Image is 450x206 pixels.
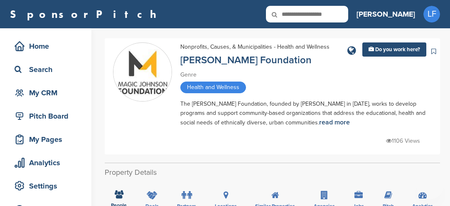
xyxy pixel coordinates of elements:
h2: Property Details [105,167,440,178]
a: [PERSON_NAME] Foundation [180,54,312,66]
div: Pitch Board [12,109,83,124]
span: Do you work here? [375,46,420,53]
div: My CRM [12,85,83,100]
a: Pitch Board [8,107,83,126]
a: Search [8,60,83,79]
p: 1106 Views [386,136,420,146]
iframe: Button to launch messaging window [417,173,443,199]
div: Home [12,39,83,54]
div: Analytics [12,155,83,170]
a: SponsorPitch [10,9,162,20]
img: Sponsorpitch & Magic Johnson Foundation [113,43,172,102]
span: LF [423,6,440,22]
div: Search [12,62,83,77]
a: Analytics [8,153,83,172]
a: [PERSON_NAME] [357,5,415,23]
a: read more [319,118,350,127]
div: My Pages [12,132,83,147]
a: Home [8,37,83,56]
a: Do you work here? [362,42,426,57]
a: My Pages [8,130,83,149]
a: Settings [8,176,83,196]
h3: [PERSON_NAME] [357,8,415,20]
div: Nonprofits, Causes, & Municipalities - Health and Wellness [180,42,330,52]
div: Settings [12,179,83,194]
div: The [PERSON_NAME] Foundation, founded by [PERSON_NAME] in [DATE], works to develop programs and s... [180,99,432,127]
a: My CRM [8,83,83,102]
div: Genre [180,70,432,79]
span: Health and Wellness [180,82,246,93]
